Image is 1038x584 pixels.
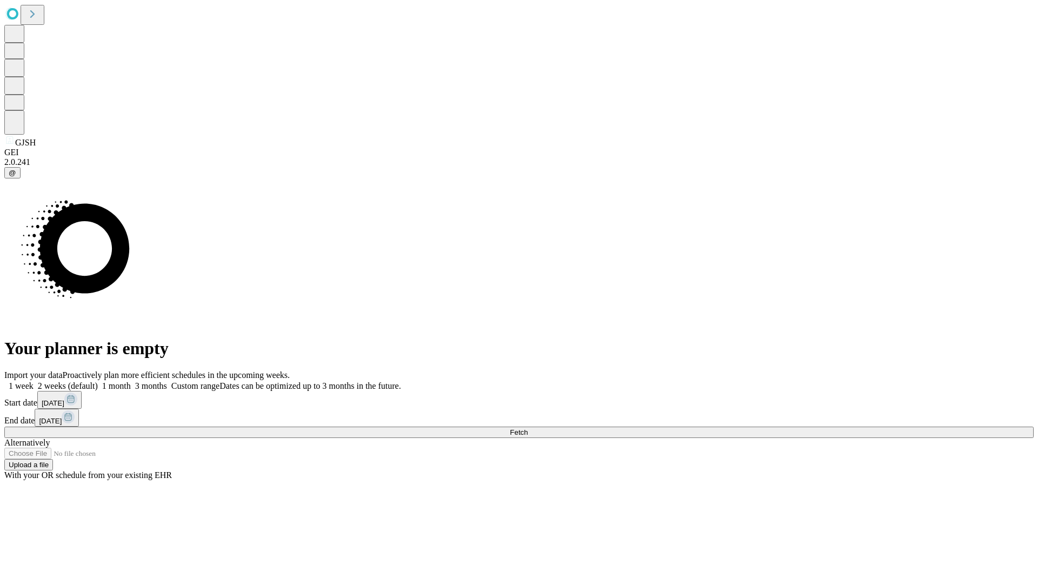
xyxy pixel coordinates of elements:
div: GEI [4,148,1034,157]
span: 1 month [102,381,131,390]
span: Import your data [4,370,63,380]
button: [DATE] [37,391,82,409]
span: [DATE] [39,417,62,425]
span: Custom range [171,381,219,390]
div: Start date [4,391,1034,409]
span: GJSH [15,138,36,147]
button: Upload a file [4,459,53,470]
button: Fetch [4,427,1034,438]
span: @ [9,169,16,177]
span: 1 week [9,381,34,390]
span: Dates can be optimized up to 3 months in the future. [219,381,401,390]
div: End date [4,409,1034,427]
button: [DATE] [35,409,79,427]
span: Proactively plan more efficient schedules in the upcoming weeks. [63,370,290,380]
h1: Your planner is empty [4,339,1034,359]
button: @ [4,167,21,178]
span: 3 months [135,381,167,390]
span: [DATE] [42,399,64,407]
span: 2 weeks (default) [38,381,98,390]
span: With your OR schedule from your existing EHR [4,470,172,480]
span: Alternatively [4,438,50,447]
span: Fetch [510,428,528,436]
div: 2.0.241 [4,157,1034,167]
